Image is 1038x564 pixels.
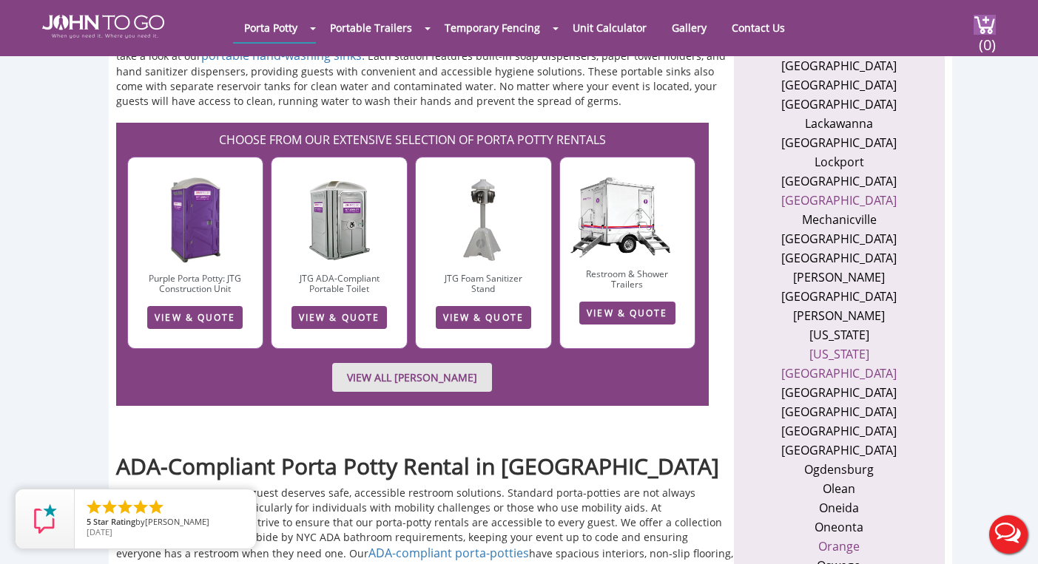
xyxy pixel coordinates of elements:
li: [GEOGRAPHIC_DATA] [767,95,911,114]
li: Lackawanna [767,114,911,133]
a: Portable Trailers [319,13,423,42]
li: [US_STATE] [767,325,911,344]
li: [GEOGRAPHIC_DATA] [767,56,911,75]
a: Contact Us [721,13,796,42]
li:  [116,498,134,516]
li:  [147,498,165,516]
li: [GEOGRAPHIC_DATA][PERSON_NAME] [767,248,911,287]
li: Ogdensburg [767,460,911,479]
li:  [85,498,103,516]
span: (0) [978,23,996,55]
span: [PERSON_NAME] [145,516,209,527]
a: Gallery [661,13,718,42]
li:  [101,498,118,516]
a: Unit Calculator [562,13,658,42]
a: JTG ADA-Compliant Portable Toilet [300,272,380,295]
button: Live Chat [979,505,1038,564]
li: [GEOGRAPHIC_DATA] [767,133,911,152]
li: [GEOGRAPHIC_DATA] [767,421,911,441]
img: FSS.jpg.webp [458,175,508,264]
li: [GEOGRAPHIC_DATA][PERSON_NAME] [767,287,911,325]
a: Temporary Fencing [434,13,551,42]
span: Star Rating [93,516,135,527]
li: Olean [767,479,911,498]
li: [GEOGRAPHIC_DATA] [767,402,911,421]
a: Restroom & Shower Trailers [586,268,668,291]
img: construction-unit.jpg.webp [167,175,223,264]
img: cart a [974,15,996,35]
span: Each station features built-in soap dispensers, paper towel holders, and hand sanitizer dispenser... [116,49,726,78]
li: [GEOGRAPHIC_DATA] [767,229,911,248]
a: Porta Potty [233,13,309,42]
a: VIEW & QUOTE [436,306,531,329]
span: These portable sinks also come with separate reservoir tanks for clean water and contaminated wat... [116,64,717,108]
a: [GEOGRAPHIC_DATA] [781,192,897,208]
span: No matter the event, every guest deserves safe, accessible restroom solutions. Standard porta-pot... [116,486,695,514]
h2: CHOOSE FROM OUR EXTENSIVE SELECTION OF PORTA POTTY RENTALS [124,123,702,149]
li: [GEOGRAPHIC_DATA] [767,171,911,191]
li: Mechanicville [767,210,911,229]
img: JTG-2-Mini-1_cutout.png.webp [560,150,695,260]
li: [GEOGRAPHIC_DATA] [767,441,911,460]
li: Lockport [767,152,911,171]
a: VIEW & QUOTE [147,306,243,329]
li: Oneonta [767,517,911,537]
span: 5 [87,516,91,527]
a: Orange [818,538,860,554]
li: Oneida [767,498,911,517]
li: [GEOGRAPHIC_DATA] [767,383,911,402]
li:  [132,498,149,516]
a: Purple Porta Potty: JTG Construction Unit [149,272,241,295]
span: by [87,517,244,528]
span: ADA-Compliant Porta Potty Rental in [GEOGRAPHIC_DATA] [116,451,719,481]
span: At [PERSON_NAME] To Go, we strive to ensure that our porta-potty rentals are accessible to every ... [116,500,722,560]
a: JTG Foam Sanitizer Stand [445,272,522,295]
li: [GEOGRAPHIC_DATA] [767,75,911,95]
span: [DATE] [87,526,112,537]
a: VIEW & QUOTE [579,302,675,325]
a: ADA-compliant porta-potties [368,545,529,561]
a: VIEW ALL [PERSON_NAME] [332,363,492,392]
a: VIEW & QUOTE [291,306,387,329]
a: [US_STATE][GEOGRAPHIC_DATA] [781,346,897,381]
img: JOHN to go [42,15,164,38]
img: ADA-1-1.jpg.webp [309,175,370,264]
img: Review Rating [30,504,60,534]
